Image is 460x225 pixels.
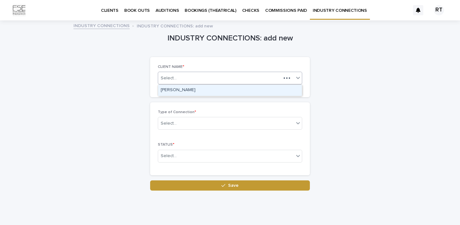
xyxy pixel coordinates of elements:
[158,85,302,96] div: Raleigh Tyler
[161,153,177,159] div: Select...
[73,22,130,29] a: INDUSTRY CONNECTIONS
[150,180,310,191] button: Save
[150,34,310,43] h1: INDUSTRY CONNECTIONS: add new
[13,4,26,17] img: Km9EesSdRbS9ajqhBzyo
[161,75,177,82] div: Select...
[158,143,174,147] span: STATUS
[161,120,177,127] div: Select...
[434,5,444,15] div: RT
[228,183,239,188] span: Save
[158,110,196,114] span: Type of Connection
[137,22,213,29] p: INDUSTRY CONNECTIONS: add new
[158,65,184,69] span: CLIENT NAME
